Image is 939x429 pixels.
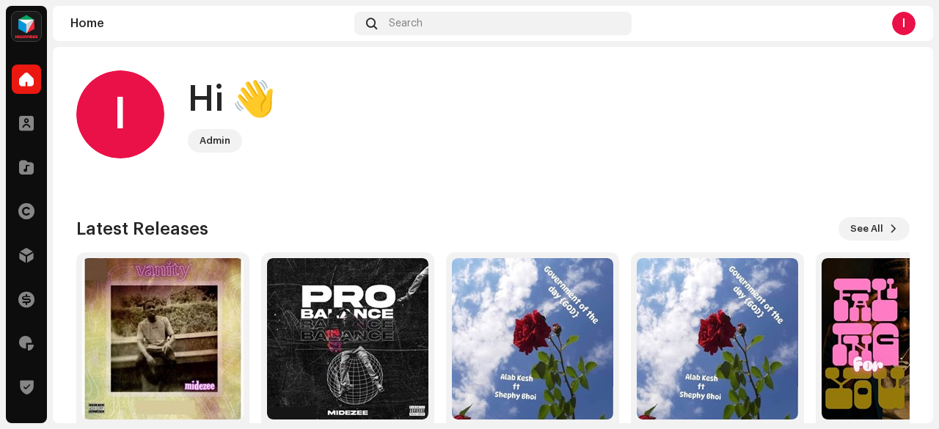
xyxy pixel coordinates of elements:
div: I [76,70,164,158]
img: ddffb4b6-76e8-4930-999b-a6a0db7c0d2b [267,258,428,419]
span: Search [389,18,423,29]
h3: Latest Releases [76,217,208,241]
img: 889deb4b-89bf-4440-b3d9-51aef5a5a97f [452,258,613,419]
button: See All [838,217,910,241]
span: See All [850,214,883,243]
div: Home [70,18,348,29]
div: Admin [200,132,230,150]
div: I [892,12,916,35]
img: d1837ee1-d76c-40eb-9776-c34df1a5f81b [82,258,244,419]
div: Hi 👋 [188,76,276,123]
img: feab3aad-9b62-475c-8caf-26f15a9573ee [12,12,41,41]
img: 9bebf9fd-652e-465e-a19a-a502b0b53221 [637,258,798,419]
